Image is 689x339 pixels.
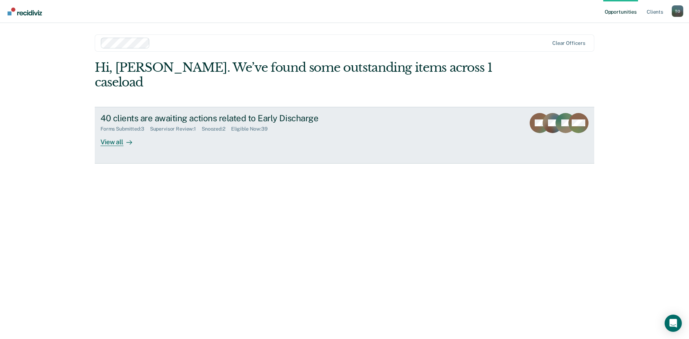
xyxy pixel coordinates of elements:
[95,107,594,164] a: 40 clients are awaiting actions related to Early DischargeForms Submitted:3Supervisor Review:1Sno...
[672,5,683,17] div: T O
[552,40,585,46] div: Clear officers
[202,126,231,132] div: Snoozed : 2
[231,126,273,132] div: Eligible Now : 39
[150,126,202,132] div: Supervisor Review : 1
[8,8,42,15] img: Recidiviz
[665,315,682,332] div: Open Intercom Messenger
[100,113,352,123] div: 40 clients are awaiting actions related to Early Discharge
[100,126,150,132] div: Forms Submitted : 3
[100,132,141,146] div: View all
[672,5,683,17] button: Profile dropdown button
[95,60,495,90] div: Hi, [PERSON_NAME]. We’ve found some outstanding items across 1 caseload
